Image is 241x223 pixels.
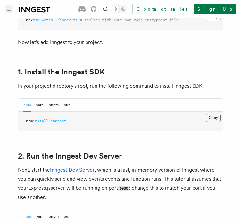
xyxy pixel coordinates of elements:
[26,119,33,123] span: npm
[55,18,78,22] span: ./index.ts
[206,114,221,122] button: Copy
[64,210,71,223] button: bun
[5,5,13,13] button: Toggle navigation
[118,186,129,191] code: 3000
[50,167,95,173] a: Inngest Dev Server
[18,151,122,160] a: 2. Run the Inngest Dev Server
[18,38,223,47] p: Now let's add Inngest to your project.
[132,4,191,14] a: Contact sales
[33,119,48,123] span: install
[102,5,109,13] button: Find something...
[23,210,31,223] button: npm
[18,166,223,202] p: Next, start the , which is a fast, in-memory version of Inngest where you can quickly send and vi...
[33,18,39,22] span: tsx
[18,81,223,90] p: In your project directory's root, run the following command to install Inngest SDK:
[36,99,44,112] button: yarn
[194,4,236,14] a: Sign Up
[49,210,59,223] button: pnpm
[51,119,66,123] span: inngest
[26,18,33,22] span: npx
[36,210,44,223] button: yarn
[23,99,31,112] button: npm
[18,67,105,76] a: 1. Install the Inngest SDK
[112,5,127,13] button: Toggle dark mode
[64,99,71,112] button: bun
[80,18,179,22] span: # replace with your own main entrypoint file
[49,99,59,112] button: pnpm
[42,18,53,22] span: watch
